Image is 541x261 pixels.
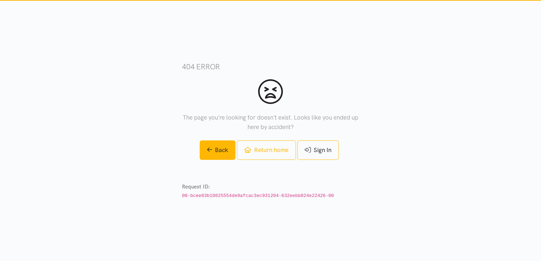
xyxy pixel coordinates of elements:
a: Sign In [297,140,339,160]
a: Return home [237,140,296,160]
p: The page you're looking for doesn't exist. Looks like you ended up here by accident? [182,113,359,132]
strong: Request ID: [182,184,210,190]
code: 00-bcee83b10825554de9afcac3ec931204-632eebb824e22426-00 [182,193,334,198]
a: Back [200,140,236,160]
h3: 404 error [182,62,359,72]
